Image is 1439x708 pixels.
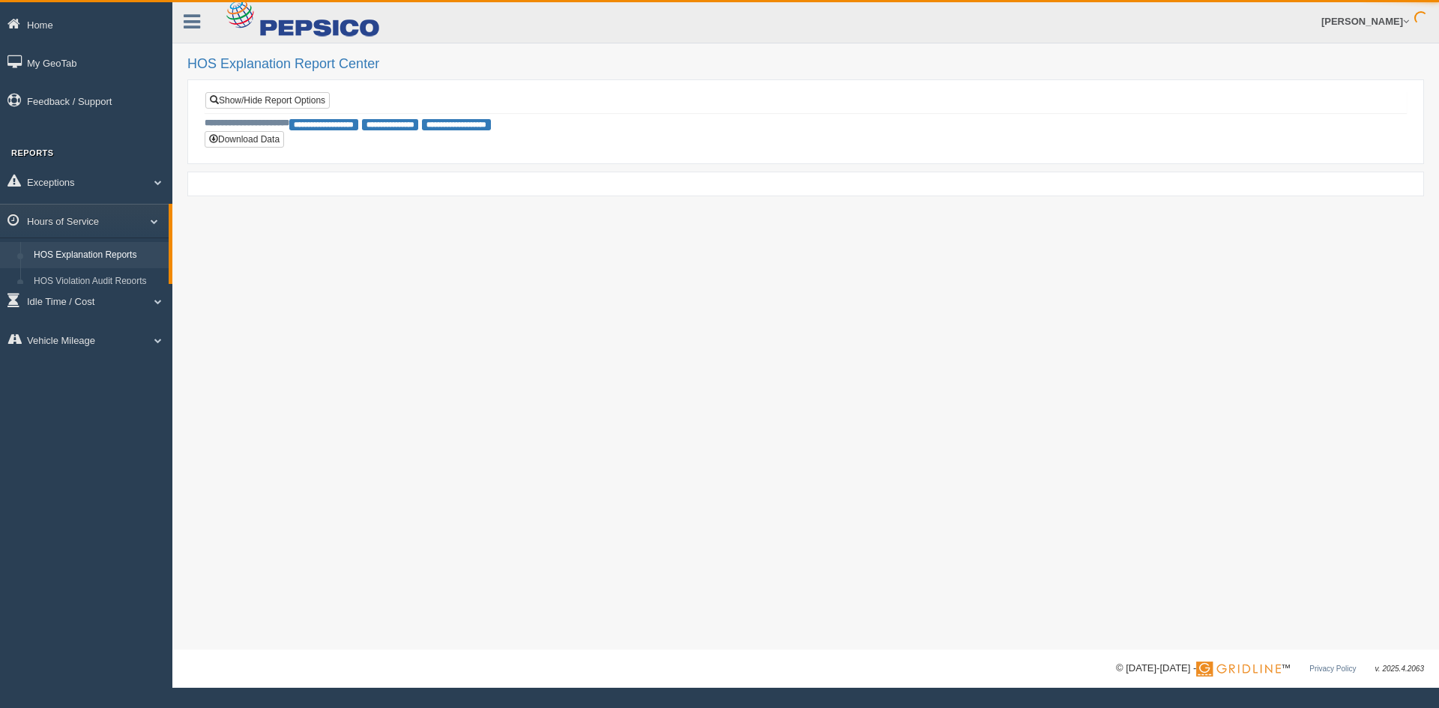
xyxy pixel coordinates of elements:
a: HOS Explanation Reports [27,242,169,269]
div: © [DATE]-[DATE] - ™ [1116,661,1424,677]
a: HOS Violation Audit Reports [27,268,169,295]
span: v. 2025.4.2063 [1375,665,1424,673]
a: Privacy Policy [1309,665,1356,673]
a: Show/Hide Report Options [205,92,330,109]
h2: HOS Explanation Report Center [187,57,1424,72]
img: Gridline [1196,662,1281,677]
button: Download Data [205,131,284,148]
